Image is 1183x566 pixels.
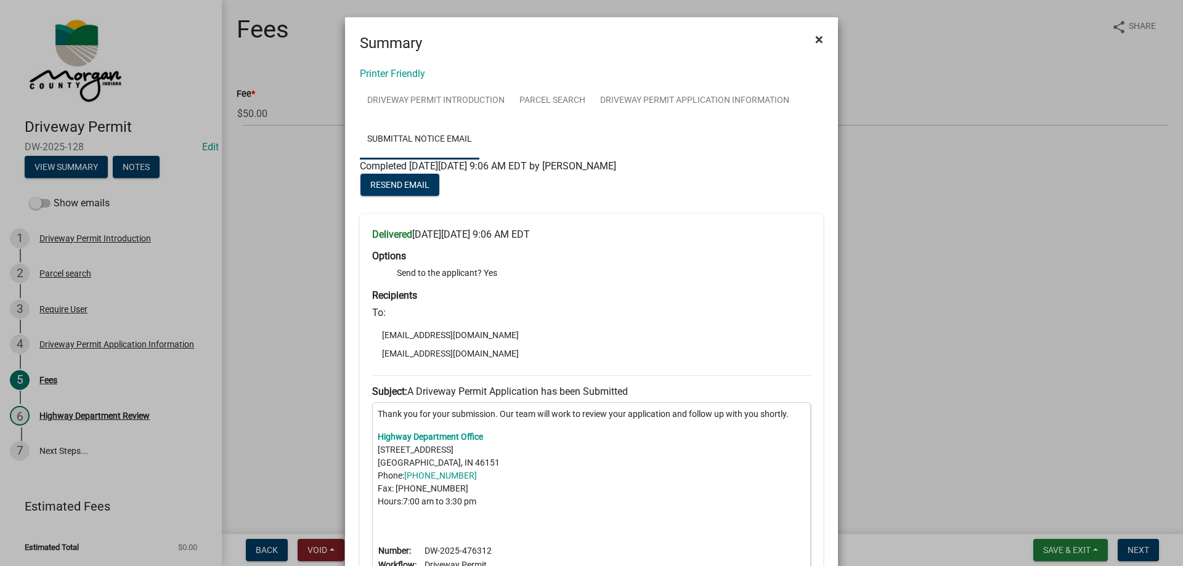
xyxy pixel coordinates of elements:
li: [EMAIL_ADDRESS][DOMAIN_NAME] [372,344,811,363]
h6: [DATE][DATE] 9:06 AM EDT [372,228,811,240]
a: Printer Friendly [360,68,425,79]
strong: Options [372,250,406,262]
span: Resend Email [370,180,429,190]
p: [STREET_ADDRESS] [GEOGRAPHIC_DATA], IN 46151 Phone: Fax: [PHONE_NUMBER] Hours:7:00 am to 3:30 pm [378,431,805,508]
a: Submittal Notice Email [360,120,479,160]
strong: Subject: [372,386,407,397]
button: Resend Email [360,174,439,196]
li: Send to the applicant? Yes [397,267,811,280]
li: [EMAIL_ADDRESS][DOMAIN_NAME] [372,326,811,344]
a: Highway Department Office [378,432,483,442]
a: Parcel search [512,81,593,121]
h6: To: [372,307,811,318]
p: Thank you for your submission. Our team will work to review your application and follow up with y... [378,408,805,421]
a: Driveway Permit Introduction [360,81,512,121]
span: Completed [DATE][DATE] 9:06 AM EDT by [PERSON_NAME] [360,160,616,172]
h6: A Driveway Permit Application has been Submitted [372,386,811,397]
a: Driveway Permit Application Information [593,81,797,121]
a: [PHONE_NUMBER] [404,471,477,480]
button: Close [805,22,833,57]
td: DW-2025-476312 [424,544,788,558]
strong: Recipients [372,289,417,301]
h4: Summary [360,32,422,54]
strong: Delivered [372,228,412,240]
b: Number: [378,546,411,556]
span: × [815,31,823,48]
